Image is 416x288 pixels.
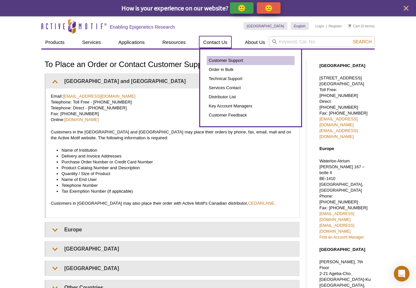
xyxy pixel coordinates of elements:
[394,266,409,281] div: Open Intercom Messenger
[64,117,99,122] a: [DOMAIN_NAME]
[46,261,299,276] summary: [GEOGRAPHIC_DATA]
[62,147,288,153] li: Name of Institution
[46,222,299,237] summary: Europe
[238,4,246,12] p: 🙂
[326,22,327,30] li: |
[62,188,288,194] li: Tax Exemption Number (if applicable)
[207,74,295,83] a: Technical Support
[319,128,358,139] a: [EMAIL_ADDRESS][DOMAIN_NAME]
[248,201,274,206] a: CEDARLANE
[46,74,299,89] summary: [GEOGRAPHIC_DATA] and [GEOGRAPHIC_DATA]
[41,36,68,48] a: Products
[319,158,371,240] p: Waterloo Atrium Phone: [PHONE_NUMBER] Fax: [PHONE_NUMBER]
[62,159,288,165] li: Purchase Order Number or Credit Card Number
[121,4,229,12] span: How is your experience on our website?
[319,223,354,234] a: [EMAIL_ADDRESS][DOMAIN_NAME]
[207,92,295,102] a: Distributor List
[207,83,295,92] a: Services Contact
[46,241,299,256] summary: [GEOGRAPHIC_DATA]
[62,153,288,159] li: Delivery and Invoice Addresses
[319,63,365,68] strong: [GEOGRAPHIC_DATA]
[51,200,294,206] p: Customers in [GEOGRAPHIC_DATA] may also place their order with Active Motif's Canadian distributo...
[402,4,410,12] button: close
[51,93,294,123] p: Email: Telephone: Toll Free - [PHONE_NUMBER] Telephone: Direct - [PHONE_NUMBER] Fax: [PHONE_NUMBE...
[45,60,299,70] h1: To Place an Order or Contact Customer Support
[319,235,364,240] a: Find an Account Manager
[207,65,295,74] a: Order in Bulk
[348,22,375,30] li: (0 items)
[348,24,360,28] a: Cart
[319,117,358,127] a: [EMAIL_ADDRESS][DOMAIN_NAME]
[78,36,105,48] a: Services
[199,36,231,48] a: Contact Us
[159,36,190,48] a: Resources
[63,94,136,99] a: [EMAIL_ADDRESS][DOMAIN_NAME]
[62,171,288,177] li: Quantity / Size of Product
[115,36,149,48] a: Applications
[62,183,288,188] li: Telephone Number
[351,39,374,45] button: Search
[348,24,351,27] img: Your Cart
[207,111,295,120] a: Customer Feedback
[353,39,372,44] span: Search
[62,165,288,171] li: Product Catalog Number and Description
[319,75,371,140] p: [STREET_ADDRESS] [GEOGRAPHIC_DATA] Toll Free: [PHONE_NUMBER] Direct: [PHONE_NUMBER] Fax: [PHONE_N...
[241,36,269,48] a: About Us
[207,102,295,111] a: Key Account Managers
[319,165,365,193] span: [PERSON_NAME] 167 – boîte 4 BE-1410 [GEOGRAPHIC_DATA], [GEOGRAPHIC_DATA]
[328,24,342,28] a: Register
[269,36,375,47] input: Keyword, Cat. No.
[51,129,294,141] p: Customers in the [GEOGRAPHIC_DATA] and [GEOGRAPHIC_DATA] may place their orders by phone, fax, em...
[62,177,288,183] li: Name of End User
[207,56,295,65] a: Customer Support
[243,22,287,30] a: [GEOGRAPHIC_DATA]
[291,22,309,30] a: English
[319,247,365,252] strong: [GEOGRAPHIC_DATA]
[319,146,334,151] strong: Europe
[315,24,324,28] a: Login
[265,4,273,12] p: 🙁
[110,24,175,30] h2: Enabling Epigenetics Research
[319,212,354,222] a: [EMAIL_ADDRESS][DOMAIN_NAME]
